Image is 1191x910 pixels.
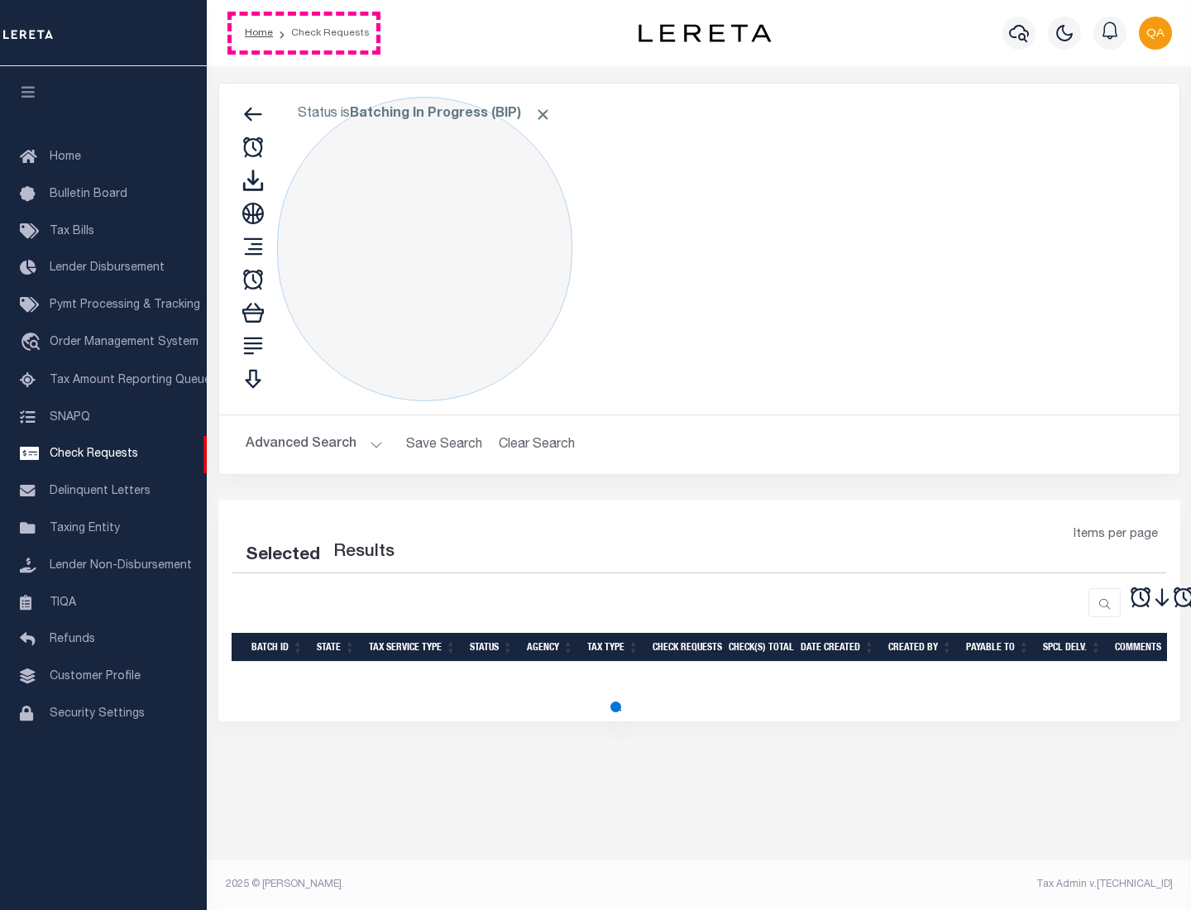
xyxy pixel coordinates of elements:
[1139,17,1172,50] img: svg+xml;base64,PHN2ZyB4bWxucz0iaHR0cDovL3d3dy53My5vcmcvMjAwMC9zdmciIHBvaW50ZXItZXZlbnRzPSJub25lIi...
[20,333,46,354] i: travel_explore
[50,411,90,423] span: SNAPQ
[273,26,370,41] li: Check Requests
[492,429,582,461] button: Clear Search
[1074,526,1158,544] span: Items per page
[722,633,794,662] th: Check(s) Total
[959,633,1036,662] th: Payable To
[639,24,771,42] img: logo-dark.svg
[794,633,882,662] th: Date Created
[711,877,1173,892] div: Tax Admin v.[TECHNICAL_ID]
[50,337,198,348] span: Order Management System
[882,633,959,662] th: Created By
[245,633,310,662] th: Batch Id
[50,634,95,645] span: Refunds
[463,633,520,662] th: Status
[1108,633,1183,662] th: Comments
[213,877,700,892] div: 2025 © [PERSON_NAME].
[246,429,383,461] button: Advanced Search
[50,375,211,386] span: Tax Amount Reporting Queue
[50,262,165,274] span: Lender Disbursement
[333,539,395,566] label: Results
[245,28,273,38] a: Home
[50,299,200,311] span: Pymt Processing & Tracking
[520,633,581,662] th: Agency
[50,596,76,608] span: TIQA
[277,97,572,401] div: Click to Edit
[396,429,492,461] button: Save Search
[50,560,192,572] span: Lender Non-Disbursement
[50,226,94,237] span: Tax Bills
[1036,633,1108,662] th: Spcl Delv.
[50,708,145,720] span: Security Settings
[50,523,120,534] span: Taxing Entity
[246,543,320,569] div: Selected
[310,633,362,662] th: State
[362,633,463,662] th: Tax Service Type
[581,633,646,662] th: Tax Type
[646,633,722,662] th: Check Requests
[50,189,127,200] span: Bulletin Board
[534,106,552,123] span: Click to Remove
[50,671,141,682] span: Customer Profile
[50,448,138,460] span: Check Requests
[50,486,151,497] span: Delinquent Letters
[50,151,81,163] span: Home
[350,108,552,121] b: Batching In Progress (BIP)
